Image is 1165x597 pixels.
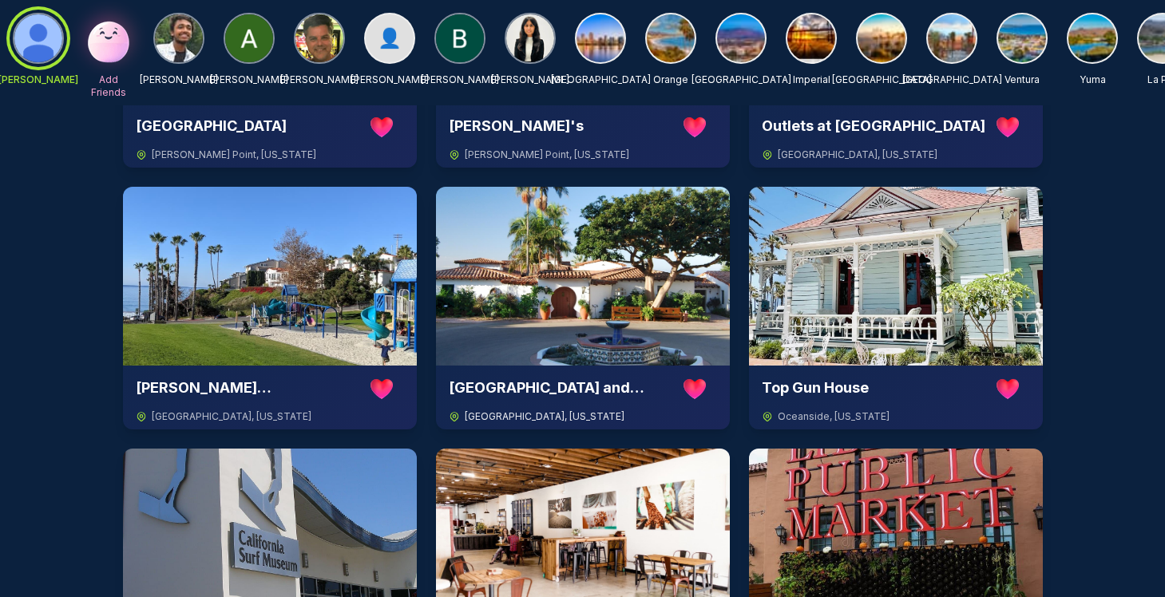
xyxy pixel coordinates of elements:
img: Ventura [998,14,1046,62]
p: [GEOGRAPHIC_DATA] [832,73,932,86]
img: Imperial [787,14,835,62]
p: Ventura [1005,73,1040,86]
span: [GEOGRAPHIC_DATA] , [US_STATE] [152,410,311,423]
h3: [GEOGRAPHIC_DATA] and Gardens [449,377,672,399]
h3: Outlets at [GEOGRAPHIC_DATA] [762,115,985,137]
span: [GEOGRAPHIC_DATA] , [US_STATE] [778,148,937,161]
span: [PERSON_NAME] Point , [US_STATE] [152,148,316,161]
img: Linda Lane Park [123,187,417,366]
img: Top Gun House [749,187,1043,366]
img: Kevin Baldwin [295,14,343,62]
p: [GEOGRAPHIC_DATA] [902,73,1002,86]
img: NIKHIL AGARWAL [155,14,203,62]
p: [PERSON_NAME] [351,73,429,86]
img: Casa Romantica Cultural Center and Gardens [436,187,730,366]
span: [GEOGRAPHIC_DATA] , [US_STATE] [465,410,624,423]
img: San Diego [577,14,624,62]
p: [PERSON_NAME] [140,73,218,86]
img: Add Friends [83,13,134,64]
p: [GEOGRAPHIC_DATA] [691,73,791,86]
img: Anna Miller [225,14,273,62]
h3: [PERSON_NAME]'s [449,115,672,137]
p: Yuma [1080,73,1106,86]
span: 👤 [378,26,402,51]
img: Brendan Delumpa [436,14,484,62]
img: Los Angeles [858,14,905,62]
p: Imperial [793,73,830,86]
span: [PERSON_NAME] Point , [US_STATE] [465,148,629,161]
p: [PERSON_NAME] [210,73,288,86]
h3: [GEOGRAPHIC_DATA] [136,115,359,137]
p: [GEOGRAPHIC_DATA] [551,73,651,86]
p: Orange [653,73,688,86]
span: Oceanside , [US_STATE] [778,410,890,423]
img: San Bernardino [928,14,976,62]
p: [PERSON_NAME] [280,73,359,86]
h3: [PERSON_NAME][GEOGRAPHIC_DATA] [136,377,359,399]
p: [PERSON_NAME] [491,73,569,86]
p: [PERSON_NAME] [421,73,499,86]
img: KHUSHI KASTURIYA [506,14,554,62]
img: Yuma [1068,14,1116,62]
img: Riverside [717,14,765,62]
p: Add Friends [83,73,134,99]
h3: Top Gun House [762,377,985,399]
img: Orange [647,14,695,62]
